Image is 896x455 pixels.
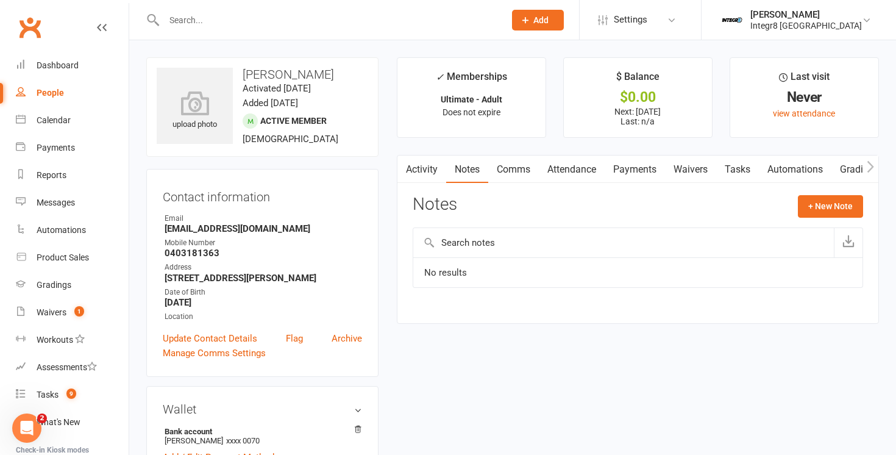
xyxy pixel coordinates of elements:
span: Settings [614,6,647,34]
a: view attendance [773,109,835,118]
td: No results [413,257,862,288]
input: Search... [160,12,496,29]
strong: Ultimate - Adult [441,95,502,104]
div: Payments [37,143,75,152]
div: Date of Birth [165,287,362,298]
h3: Wallet [163,403,362,416]
div: Never [741,91,867,104]
a: Automations [16,217,129,244]
a: Automations [759,156,831,184]
a: Waivers 1 [16,299,129,326]
img: thumb_image1744022220.png [720,8,744,32]
div: Location [165,311,362,323]
div: Reports [37,170,66,180]
h3: [PERSON_NAME] [157,68,368,81]
div: Mobile Number [165,237,362,249]
div: People [37,88,64,98]
time: Added [DATE] [243,98,298,109]
span: [DEMOGRAPHIC_DATA] [243,134,338,145]
a: Update Contact Details [163,331,257,346]
i: ✓ [436,71,444,83]
a: Flag [286,331,303,346]
a: Comms [488,156,539,184]
h3: Contact information [163,185,362,204]
h3: Notes [413,195,457,217]
div: [PERSON_NAME] [750,9,862,20]
span: xxxx 0070 [226,436,260,445]
div: Assessments [37,362,97,372]
span: Does not expire [443,107,500,117]
div: Automations [37,225,86,235]
a: Payments [16,134,129,162]
a: Waivers [665,156,716,184]
a: Tasks [716,156,759,184]
strong: Bank account [165,427,356,436]
a: Payments [605,156,665,184]
input: Search notes [413,228,834,257]
a: Workouts [16,326,129,354]
a: People [16,79,129,107]
div: What's New [37,417,80,427]
a: Gradings [16,271,129,299]
a: Tasks 9 [16,381,129,409]
a: Notes [446,156,488,184]
a: Dashboard [16,52,129,79]
span: 9 [66,389,76,399]
a: Manage Comms Settings [163,346,266,360]
strong: [STREET_ADDRESS][PERSON_NAME] [165,273,362,284]
div: Memberships [436,69,507,91]
div: Integr8 [GEOGRAPHIC_DATA] [750,20,862,31]
div: Workouts [37,335,73,345]
strong: [EMAIL_ADDRESS][DOMAIN_NAME] [165,223,362,234]
div: $ Balance [616,69,660,91]
button: + New Note [798,195,863,217]
li: [PERSON_NAME] [163,425,362,447]
a: Assessments [16,354,129,381]
div: Address [165,262,362,273]
div: Last visit [779,69,830,91]
span: 2 [37,414,47,423]
a: Attendance [539,156,605,184]
div: Waivers [37,307,66,317]
span: 1 [74,306,84,317]
div: Messages [37,198,75,207]
iframe: Intercom live chat [12,414,41,443]
div: $0.00 [575,91,701,104]
div: Tasks [37,390,59,399]
a: Archive [332,331,362,346]
button: Add [512,10,564,30]
div: Gradings [37,280,71,290]
strong: 0403181363 [165,248,362,259]
div: Dashboard [37,60,79,70]
strong: [DATE] [165,297,362,308]
a: Calendar [16,107,129,134]
div: Calendar [37,115,71,125]
a: Product Sales [16,244,129,271]
span: Add [533,15,549,25]
div: Email [165,213,362,224]
span: Active member [260,116,327,126]
a: Messages [16,189,129,217]
p: Next: [DATE] Last: n/a [575,107,701,126]
div: upload photo [157,91,233,131]
a: What's New [16,409,129,436]
div: Product Sales [37,253,89,262]
a: Clubworx [15,12,45,43]
a: Activity [397,156,446,184]
a: Reports [16,162,129,189]
time: Activated [DATE] [243,83,311,94]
